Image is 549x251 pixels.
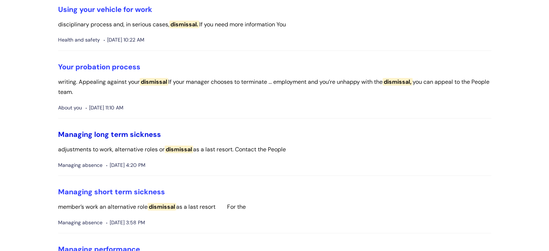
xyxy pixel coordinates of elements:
[148,203,176,211] span: dismissal
[165,146,193,153] span: dismissal
[58,202,491,212] p: member’s work an alternative role as a last resort For the
[58,20,491,30] p: disciplinary process and, in serious cases, If you need more information You
[58,35,100,44] span: Health and safety
[140,78,168,86] span: dismissal
[58,103,82,112] span: About you
[58,144,491,155] p: adjustments to work, alternative roles or as a last resort. Contact the People
[58,161,103,170] span: Managing absence
[58,130,161,139] a: Managing long term sickness
[86,103,123,112] span: [DATE] 11:10 AM
[58,218,103,227] span: Managing absence
[106,161,145,170] span: [DATE] 4:20 PM
[169,21,199,28] span: dismissal.
[58,77,491,98] p: writing. Appealing against your If your manager chooses to terminate ... employment and you’re un...
[58,62,140,72] a: Your probation process
[104,35,144,44] span: [DATE] 10:22 AM
[58,187,165,196] a: Managing short term sickness
[58,5,152,14] a: Using your vehicle for work
[383,78,413,86] span: dismissal,
[106,218,145,227] span: [DATE] 3:58 PM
